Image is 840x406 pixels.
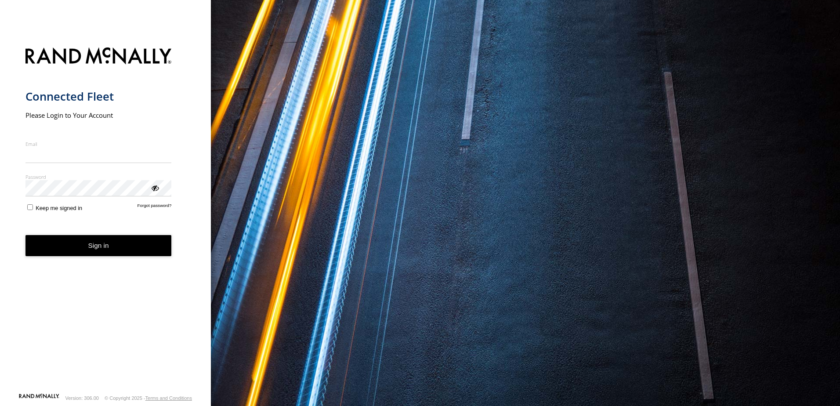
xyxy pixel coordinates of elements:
[65,395,99,401] div: Version: 306.00
[25,235,172,257] button: Sign in
[105,395,192,401] div: © Copyright 2025 -
[25,89,172,104] h1: Connected Fleet
[25,141,172,147] label: Email
[145,395,192,401] a: Terms and Conditions
[25,111,172,120] h2: Please Login to Your Account
[25,42,186,393] form: main
[36,205,82,211] span: Keep me signed in
[19,394,59,402] a: Visit our Website
[138,203,172,211] a: Forgot password?
[150,183,159,192] div: ViewPassword
[27,204,33,210] input: Keep me signed in
[25,174,172,180] label: Password
[25,46,172,68] img: Rand McNally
